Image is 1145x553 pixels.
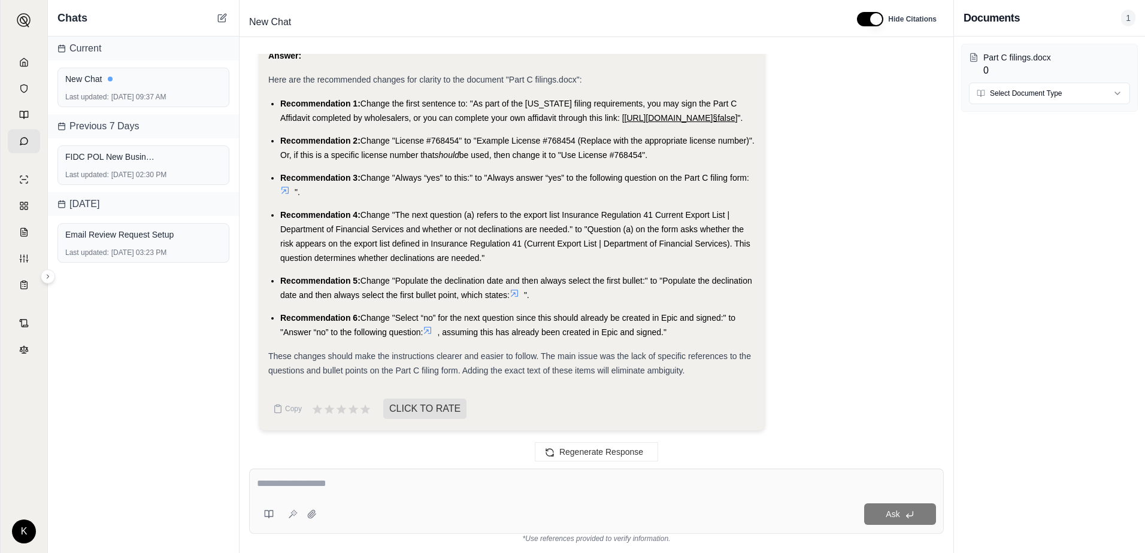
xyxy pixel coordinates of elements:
strong: Answer: [268,51,301,60]
span: CLICK TO RATE [383,399,467,419]
span: ]". [735,113,743,123]
a: Policy Comparisons [8,194,40,218]
span: ". [295,187,300,197]
span: Here are the recommended changes for clarity to the document "Part C filings.docx": [268,75,582,84]
button: Expand sidebar [41,269,55,284]
span: Hide Citations [888,14,937,24]
span: Chats [57,10,87,26]
div: Previous 7 Days [48,114,239,138]
button: Regenerate Response [535,442,658,461]
button: Expand sidebar [12,8,36,32]
span: Change "The next question (a) refers to the export list Insurance Regulation 41 Current Export Li... [280,210,750,263]
div: K [12,519,36,543]
span: Recommendation 2: [280,136,361,145]
button: Ask [864,503,936,525]
span: Recommendation 6: [280,313,361,323]
a: Single Policy [8,168,40,192]
span: Change "Select “no” for the next question since this should already be created in Epic and signed... [280,313,735,337]
div: 0 [983,51,1130,78]
span: Change the first sentence to: "As part of the [US_STATE] filing requirements, you may sign the Pa... [280,99,737,123]
span: FIDC POL New Business.pdf [65,151,155,163]
span: Last updated: [65,170,109,180]
span: , assuming this has already been created in Epic and signed." [437,327,666,337]
div: [DATE] [48,192,239,216]
div: Edit Title [244,13,843,32]
div: Current [48,37,239,60]
p: Part C filings.docx [983,51,1130,63]
span: Change "Always “yes” to this:" to "Always answer “yes” to the following question on the Part C fi... [361,173,749,183]
span: Last updated: [65,248,109,257]
span: These changes should make the instructions clearer and easier to follow. The main issue was the l... [268,351,751,375]
div: Email Review Request Setup [65,229,222,241]
div: New Chat [65,73,222,85]
span: ". [524,290,529,300]
a: Contract Analysis [8,311,40,335]
span: Recommendation 3: [280,173,361,183]
a: Custom Report [8,247,40,271]
span: Last updated: [65,92,109,102]
div: [DATE] 03:23 PM [65,248,222,257]
span: New Chat [244,13,296,32]
span: Recommendation 5: [280,276,361,285]
span: 1 [1121,10,1135,26]
span: should [435,150,459,160]
a: Chat [8,129,40,153]
div: *Use references provided to verify information. [249,534,944,543]
span: Regenerate Response [559,447,643,457]
button: Copy [268,397,307,421]
a: Claim Coverage [8,220,40,244]
button: Part C filings.docx0 [969,51,1130,78]
span: Copy [285,404,302,414]
span: Recommendation 1: [280,99,361,108]
a: Home [8,50,40,74]
span: Recommendation 4: [280,210,361,220]
span: be used, then change it to "Use License #768454". [459,150,647,160]
a: Coverage Table [8,273,40,297]
img: Expand sidebar [17,13,31,28]
a: Documents Vault [8,77,40,101]
h3: Documents [964,10,1020,26]
a: Prompt Library [8,103,40,127]
a: Legal Search Engine [8,338,40,361]
a: [URL][DOMAIN_NAME]§false [625,113,735,123]
span: Change "License #768454" to "Example License #768454 (Replace with the appropriate license number... [280,136,755,160]
div: [DATE] 09:37 AM [65,92,222,102]
button: New Chat [215,11,229,25]
div: [DATE] 02:30 PM [65,170,222,180]
span: Ask [886,509,899,519]
span: Change "Populate the declination date and then always select the first bullet:" to "Populate the ... [280,276,752,300]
